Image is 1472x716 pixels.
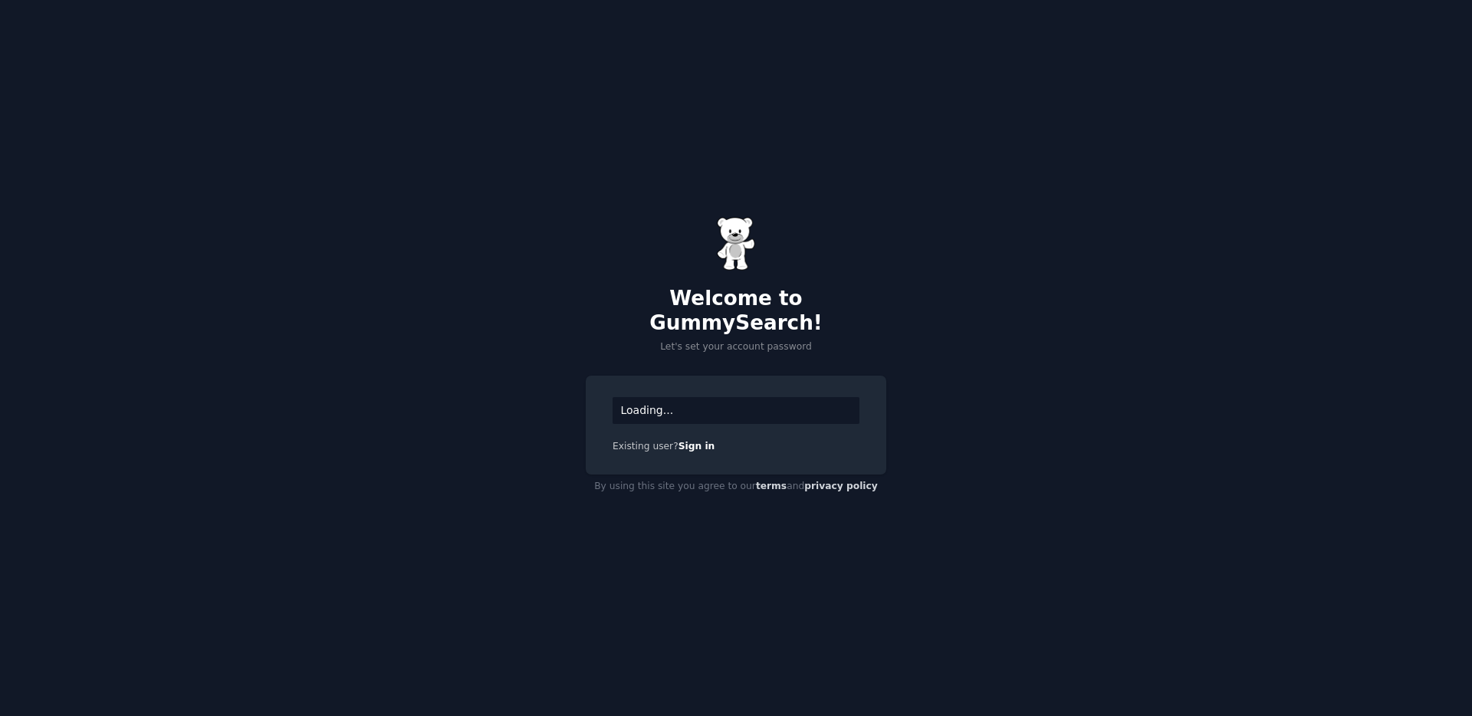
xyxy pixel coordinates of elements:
a: Sign in [678,441,715,452]
div: By using this site you agree to our and [586,475,886,499]
p: Let's set your account password [586,340,886,354]
div: Loading... [613,397,859,424]
span: Existing user? [613,441,678,452]
a: terms [756,481,787,491]
h2: Welcome to GummySearch! [586,287,886,335]
img: Gummy Bear [717,217,755,271]
a: privacy policy [804,481,878,491]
